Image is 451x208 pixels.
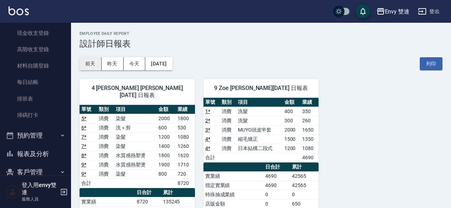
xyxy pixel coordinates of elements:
[157,169,176,178] td: 800
[97,151,114,160] td: 消費
[415,5,442,18] button: 登出
[203,181,264,190] td: 指定實業績
[80,31,442,36] h2: Employee Daily Report
[3,58,68,74] a: 材料自購登錄
[114,151,157,160] td: 水質感熱塑燙
[290,181,319,190] td: 42565
[176,178,195,188] td: 8720
[203,190,264,199] td: 特殊抽成業績
[135,197,161,206] td: 8720
[220,144,236,153] td: 消費
[157,142,176,151] td: 1400
[157,132,176,142] td: 1200
[203,98,319,162] table: a dense table
[220,116,236,125] td: 消費
[420,57,442,70] button: 列印
[176,105,195,114] th: 業績
[176,132,195,142] td: 1080
[124,57,146,70] button: 今天
[220,98,236,107] th: 類別
[145,57,172,70] button: [DATE]
[283,134,301,144] td: 1500
[220,125,236,134] td: 消費
[3,107,68,123] a: 掃碼打卡
[236,125,283,134] td: MUYO頭皮半套
[263,162,290,172] th: 日合計
[283,98,301,107] th: 金額
[80,178,97,188] td: 合計
[3,41,68,58] a: 高階收支登錄
[97,105,114,114] th: 類別
[80,57,102,70] button: 前天
[283,125,301,134] td: 2000
[3,91,68,107] a: 排班表
[290,162,319,172] th: 累計
[3,25,68,41] a: 現金收支登錄
[3,145,68,163] button: 報表及分析
[203,98,220,107] th: 單號
[114,132,157,142] td: 染髮
[300,107,319,116] td: 350
[97,123,114,132] td: 消費
[102,57,124,70] button: 昨天
[220,134,236,144] td: 消費
[157,105,176,114] th: 金額
[176,114,195,123] td: 1800
[97,132,114,142] td: 消費
[88,85,186,99] span: 4 [PERSON_NAME] [PERSON_NAME][DATE] 日報表
[114,169,157,178] td: 染髮
[385,7,410,16] div: Envy 雙連
[176,151,195,160] td: 1620
[161,197,195,206] td: 135245
[290,171,319,181] td: 42565
[22,182,58,196] h5: 登入用envy雙連
[236,144,283,153] td: 日本結構二段式
[176,142,195,151] td: 1260
[97,169,114,178] td: 消費
[161,188,195,197] th: 累計
[300,116,319,125] td: 260
[3,126,68,145] button: 預約管理
[157,151,176,160] td: 1800
[176,169,195,178] td: 720
[176,123,195,132] td: 530
[374,4,413,19] button: Envy 雙連
[80,105,195,188] table: a dense table
[3,163,68,181] button: 客戶管理
[157,160,176,169] td: 1900
[283,107,301,116] td: 400
[212,85,310,92] span: 9 Zoe [PERSON_NAME][DATE] 日報表
[203,153,220,162] td: 合計
[236,134,283,144] td: 縮毛矯正
[300,125,319,134] td: 1650
[300,144,319,153] td: 1080
[236,98,283,107] th: 項目
[283,144,301,153] td: 1200
[300,98,319,107] th: 業績
[157,114,176,123] td: 2000
[290,190,319,199] td: 0
[263,181,290,190] td: 4690
[97,142,114,151] td: 消費
[9,6,29,15] img: Logo
[114,105,157,114] th: 項目
[283,116,301,125] td: 300
[97,114,114,123] td: 消費
[6,185,20,199] img: Person
[80,197,135,206] td: 實業績
[97,160,114,169] td: 消費
[80,39,442,49] h3: 設計師日報表
[236,116,283,125] td: 洗髮
[203,171,264,181] td: 實業績
[300,153,319,162] td: 4690
[114,123,157,132] td: 洗＋剪
[220,107,236,116] td: 消費
[176,160,195,169] td: 1710
[80,105,97,114] th: 單號
[114,160,157,169] td: 水質感熱塑燙
[236,107,283,116] td: 洗髮
[135,188,161,197] th: 日合計
[263,171,290,181] td: 4690
[300,134,319,144] td: 1350
[356,4,370,18] button: save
